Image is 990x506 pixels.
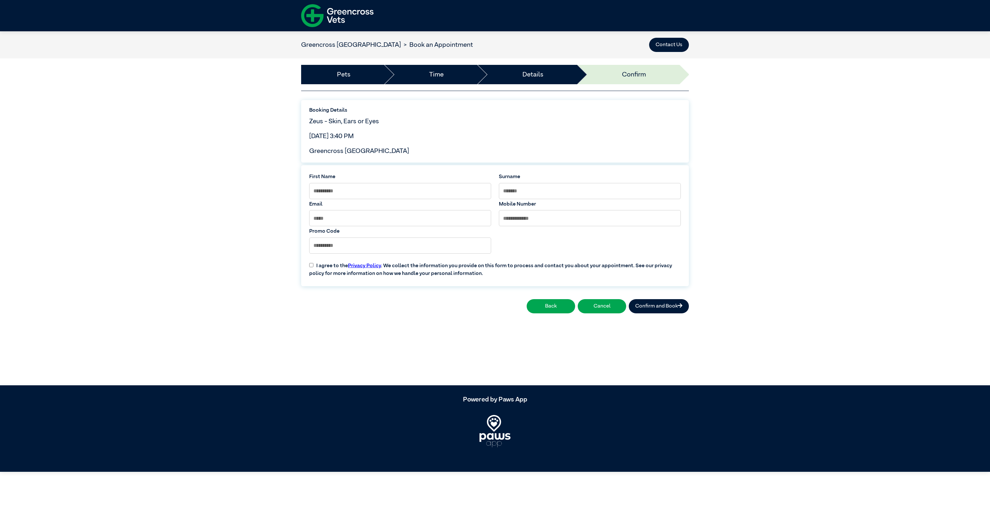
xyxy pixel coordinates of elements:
a: Greencross [GEOGRAPHIC_DATA] [301,42,401,48]
label: Surname [499,173,681,181]
label: Promo Code [309,228,491,235]
button: Cancel [578,299,626,313]
label: Mobile Number [499,200,681,208]
span: Zeus - Skin, Ears or Eyes [309,118,379,125]
a: Time [429,70,444,79]
a: Privacy Policy [348,263,381,268]
nav: breadcrumb [301,40,473,50]
h5: Powered by Paws App [301,396,689,403]
a: Details [522,70,543,79]
label: First Name [309,173,491,181]
label: Booking Details [309,106,681,114]
span: [DATE] 3:40 PM [309,133,354,139]
button: Back [527,299,575,313]
img: f-logo [301,2,374,30]
label: Email [309,200,491,208]
span: Greencross [GEOGRAPHIC_DATA] [309,148,409,154]
img: PawsApp [479,415,511,447]
label: I agree to the . We collect the information you provide on this form to process and contact you a... [305,257,685,278]
button: Confirm and Book [629,299,689,313]
button: Contact Us [649,38,689,52]
input: I agree to thePrivacy Policy. We collect the information you provide on this form to process and ... [309,263,313,267]
li: Book an Appointment [401,40,473,50]
a: Pets [337,70,351,79]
